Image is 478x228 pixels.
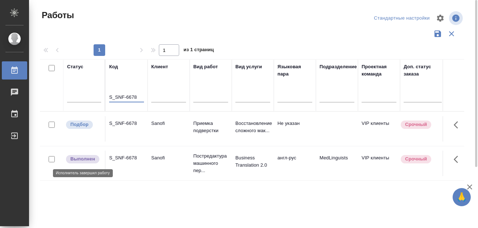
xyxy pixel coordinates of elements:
div: Языковая пара [277,63,312,78]
span: 🙏 [456,190,468,205]
div: Статус [67,63,83,70]
div: split button [372,13,432,24]
span: Настроить таблицу [432,9,449,27]
div: Проектная команда [362,63,396,78]
button: Здесь прячутся важные кнопки [449,151,467,168]
button: Сбросить фильтры [445,27,458,41]
button: Здесь прячутся важные кнопки [449,116,467,134]
div: Подразделение [320,63,357,70]
div: Вид услуги [235,63,262,70]
p: Sanofi [151,120,186,127]
td: MedLinguists [316,151,358,176]
p: Постредактура машинного пер... [193,152,228,174]
div: Код [109,63,118,70]
td: VIP клиенты [358,151,400,176]
p: Business Translation 2.0 [235,154,270,169]
p: Восстановление сложного мак... [235,120,270,134]
span: из 1 страниц [184,45,214,56]
p: Срочный [405,121,427,128]
button: 🙏 [453,188,471,206]
td: Не указан [274,116,316,142]
div: S_SNF-6678 [109,120,144,127]
span: Работы [40,9,74,21]
p: Подбор [70,121,88,128]
p: Sanofi [151,154,186,162]
p: Выполнен [70,155,95,163]
div: Клиент [151,63,168,70]
p: Срочный [405,155,427,163]
button: Сохранить фильтры [431,27,445,41]
div: S_SNF-6678 [109,154,144,162]
div: Можно подбирать исполнителей [65,120,101,130]
td: VIP клиенты [358,116,400,142]
div: Вид работ [193,63,218,70]
p: Приемка подверстки [193,120,228,134]
td: англ-рус [274,151,316,176]
span: Посмотреть информацию [449,11,464,25]
div: Доп. статус заказа [404,63,442,78]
